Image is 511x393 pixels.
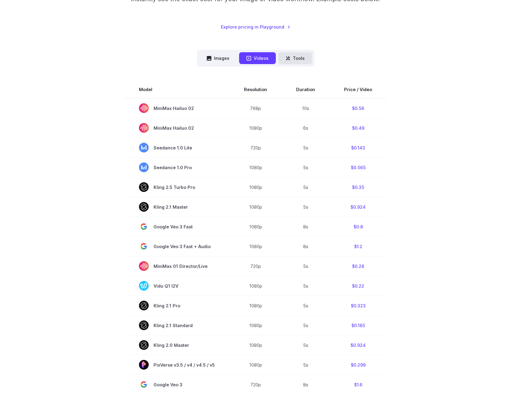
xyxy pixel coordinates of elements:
[139,281,215,291] span: Vidu Q1 I2V
[282,237,330,256] td: 8s
[330,296,387,316] td: $0.323
[330,81,387,98] th: Price / Video
[229,217,282,237] td: 1080p
[229,81,282,98] th: Resolution
[282,81,330,98] th: Duration
[239,52,276,64] button: Videos
[229,98,282,118] td: 768p
[282,138,330,158] td: 5s
[229,355,282,375] td: 1080p
[282,276,330,296] td: 5s
[330,276,387,296] td: $0.22
[330,335,387,355] td: $0.924
[139,182,215,192] span: Kling 2.5 Turbo Pro
[282,217,330,237] td: 8s
[282,355,330,375] td: 5s
[282,316,330,335] td: 5s
[330,256,387,276] td: $0.28
[139,162,215,172] span: Seedance 1.0 Pro
[229,335,282,355] td: 1080p
[282,197,330,217] td: 5s
[330,177,387,197] td: $0.35
[124,81,229,98] th: Model
[221,23,290,30] a: Explore pricing in Playground
[282,158,330,177] td: 5s
[139,320,215,330] span: Kling 2.1 Standard
[139,340,215,350] span: Kling 2.0 Master
[282,256,330,276] td: 5s
[330,158,387,177] td: $0.565
[282,98,330,118] td: 10s
[139,222,215,231] span: Google Veo 3 Fast
[282,177,330,197] td: 5s
[330,316,387,335] td: $0.185
[139,143,215,152] span: Seedance 1.0 Lite
[229,118,282,138] td: 1080p
[229,237,282,256] td: 1080p
[139,123,215,133] span: MiniMax Hailuo 02
[229,177,282,197] td: 1080p
[330,217,387,237] td: $0.8
[330,118,387,138] td: $0.49
[229,138,282,158] td: 720p
[229,197,282,217] td: 1080p
[229,316,282,335] td: 1080p
[282,335,330,355] td: 5s
[139,241,215,251] span: Google Veo 3 Fast + Audio
[282,296,330,316] td: 5s
[330,138,387,158] td: $0.143
[229,158,282,177] td: 1080p
[229,256,282,276] td: 720p
[139,202,215,212] span: Kling 2.1 Master
[139,380,215,389] span: Google Veo 3
[330,98,387,118] td: $0.56
[139,360,215,370] span: PixVerse v3.5 / v4 / v4.5 / v5
[229,276,282,296] td: 1080p
[278,52,312,64] button: Tools
[330,197,387,217] td: $0.924
[330,237,387,256] td: $1.2
[330,355,387,375] td: $0.299
[139,301,215,310] span: Kling 2.1 Pro
[139,103,215,113] span: MiniMax Hailuo 02
[199,52,237,64] button: Images
[139,261,215,271] span: MiniMax 01 Director/Live
[229,296,282,316] td: 1080p
[282,118,330,138] td: 6s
